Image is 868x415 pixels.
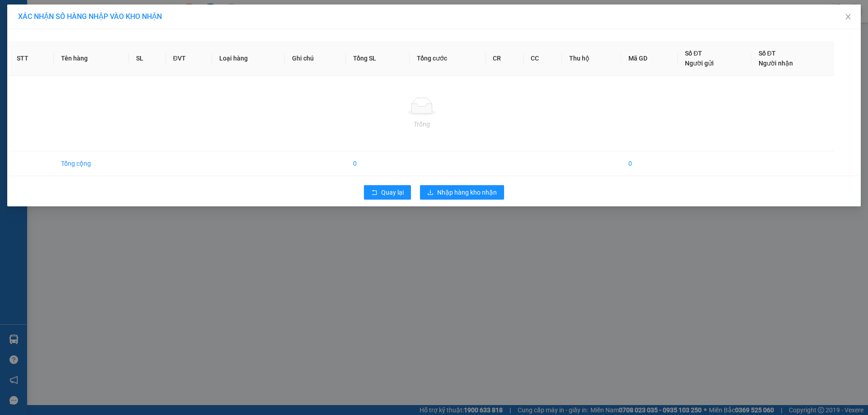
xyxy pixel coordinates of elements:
[346,151,410,176] td: 0
[381,187,404,197] span: Quay lại
[759,60,793,67] span: Người nhận
[371,189,377,196] span: rollback
[685,50,702,57] span: Số ĐT
[759,50,776,57] span: Số ĐT
[285,41,346,76] th: Ghi chú
[420,185,504,200] button: downloadNhập hàng kho nhận
[844,13,852,20] span: close
[427,189,434,196] span: download
[9,41,54,76] th: STT
[437,187,497,197] span: Nhập hàng kho nhận
[486,41,524,76] th: CR
[18,12,162,21] span: XÁC NHẬN SỐ HÀNG NHẬP VÀO KHO NHẬN
[410,41,486,76] th: Tổng cước
[685,60,714,67] span: Người gửi
[129,41,165,76] th: SL
[524,41,562,76] th: CC
[364,185,411,200] button: rollbackQuay lại
[54,151,129,176] td: Tổng cộng
[17,119,827,129] div: Trống
[562,41,621,76] th: Thu hộ
[835,5,861,30] button: Close
[346,41,410,76] th: Tổng SL
[621,41,678,76] th: Mã GD
[166,41,212,76] th: ĐVT
[212,41,285,76] th: Loại hàng
[621,151,678,176] td: 0
[54,41,129,76] th: Tên hàng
